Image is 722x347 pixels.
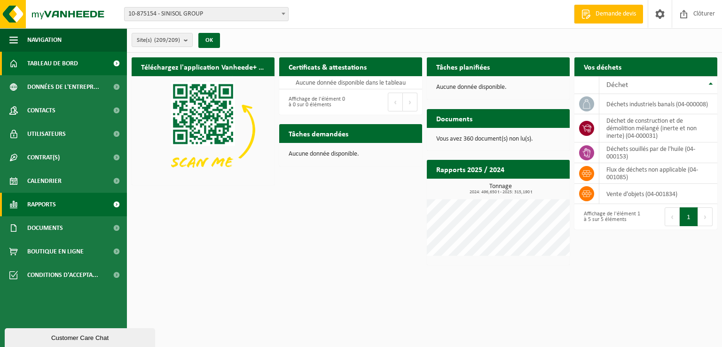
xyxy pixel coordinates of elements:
[132,76,275,183] img: Download de VHEPlus App
[698,207,713,226] button: Next
[124,7,289,21] span: 10-875154 - SINISOL GROUP
[27,99,55,122] span: Contacts
[27,52,78,75] span: Tableau de bord
[579,206,641,227] div: Affichage de l'élément 1 à 5 sur 5 éléments
[593,9,638,19] span: Demande devis
[427,160,514,178] h2: Rapports 2025 / 2024
[599,142,717,163] td: déchets souillés par de l'huile (04-000153)
[27,122,66,146] span: Utilisateurs
[132,57,275,76] h2: Téléchargez l'application Vanheede+ maintenant!
[599,94,717,114] td: déchets industriels banals (04-000008)
[427,109,482,127] h2: Documents
[27,240,84,263] span: Boutique en ligne
[137,33,180,47] span: Site(s)
[5,326,157,347] iframe: chat widget
[27,193,56,216] span: Rapports
[574,57,631,76] h2: Vos déchets
[198,33,220,48] button: OK
[403,93,417,111] button: Next
[132,33,193,47] button: Site(s)(209/209)
[665,207,680,226] button: Previous
[432,190,570,195] span: 2024: 496,650 t - 2025: 315,190 t
[27,28,62,52] span: Navigation
[488,178,569,197] a: Consulter les rapports
[427,57,499,76] h2: Tâches planifiées
[279,76,422,89] td: Aucune donnée disponible dans le tableau
[27,216,63,240] span: Documents
[432,183,570,195] h3: Tonnage
[388,93,403,111] button: Previous
[289,151,413,158] p: Aucune donnée disponible.
[154,37,180,43] count: (209/209)
[599,184,717,204] td: vente d'objets (04-001834)
[599,163,717,184] td: flux de déchets non applicable (04-001085)
[279,57,376,76] h2: Certificats & attestations
[436,136,560,142] p: Vous avez 360 document(s) non lu(s).
[279,124,358,142] h2: Tâches demandées
[284,92,346,112] div: Affichage de l'élément 0 à 0 sur 0 éléments
[27,75,99,99] span: Données de l'entrepr...
[436,84,560,91] p: Aucune donnée disponible.
[125,8,288,21] span: 10-875154 - SINISOL GROUP
[27,169,62,193] span: Calendrier
[27,263,98,287] span: Conditions d'accepta...
[599,114,717,142] td: déchet de construction et de démolition mélangé (inerte et non inerte) (04-000031)
[680,207,698,226] button: 1
[574,5,643,24] a: Demande devis
[27,146,60,169] span: Contrat(s)
[606,81,628,89] span: Déchet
